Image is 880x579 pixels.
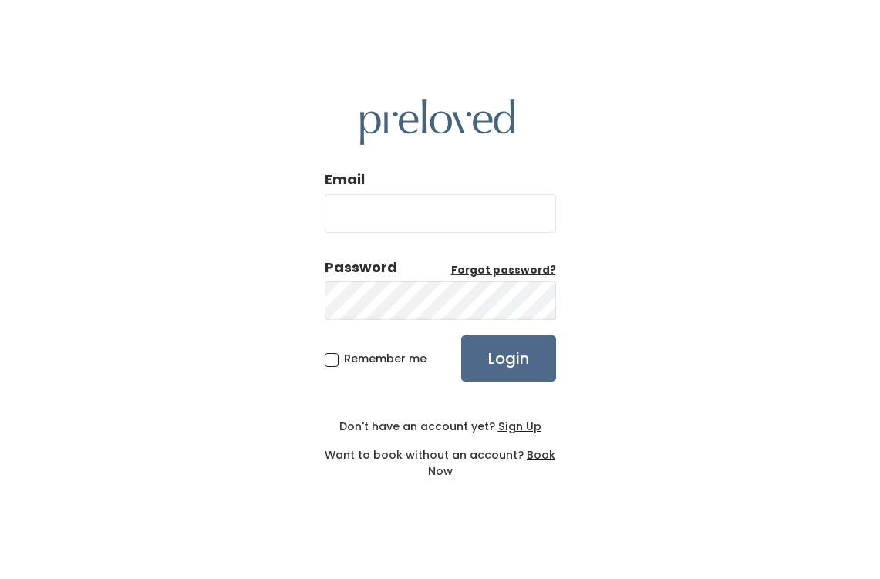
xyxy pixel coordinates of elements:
a: Sign Up [495,419,541,434]
a: Book Now [428,447,556,479]
input: Login [461,335,556,382]
label: Email [325,170,365,190]
u: Sign Up [498,419,541,434]
span: Remember me [344,351,427,366]
a: Forgot password? [451,263,556,278]
div: Don't have an account yet? [325,419,556,435]
img: preloved logo [360,99,514,145]
div: Password [325,258,397,278]
div: Want to book without an account? [325,435,556,480]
